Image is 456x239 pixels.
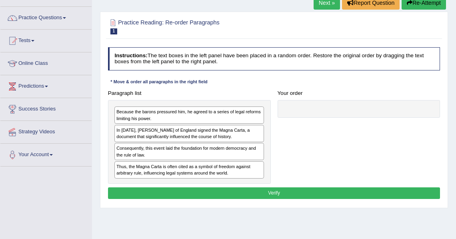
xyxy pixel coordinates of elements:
[114,52,147,58] b: Instructions:
[0,52,92,72] a: Online Class
[108,90,271,96] h4: Paragraph list
[114,143,264,160] div: Consequently, this event laid the foundation for modern democracy and the rule of law.
[0,7,92,27] a: Practice Questions
[0,75,92,95] a: Predictions
[110,28,118,34] span: 1
[0,121,92,141] a: Strategy Videos
[0,98,92,118] a: Success Stories
[0,144,92,164] a: Your Account
[108,79,210,86] div: * Move & order all paragraphs in the right field
[108,187,440,199] button: Verify
[114,125,264,142] div: In [DATE], [PERSON_NAME] of England signed the Magna Carta, a document that significantly influen...
[108,18,314,34] h2: Practice Reading: Re-order Paragraphs
[114,161,264,179] div: Thus, the Magna Carta is often cited as a symbol of freedom against arbitrary rule, influencing l...
[114,106,264,124] div: Because the barons pressured him, he agreed to a series of legal reforms limiting his power.
[278,90,440,96] h4: Your order
[0,30,92,50] a: Tests
[108,47,440,70] h4: The text boxes in the left panel have been placed in a random order. Restore the original order b...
